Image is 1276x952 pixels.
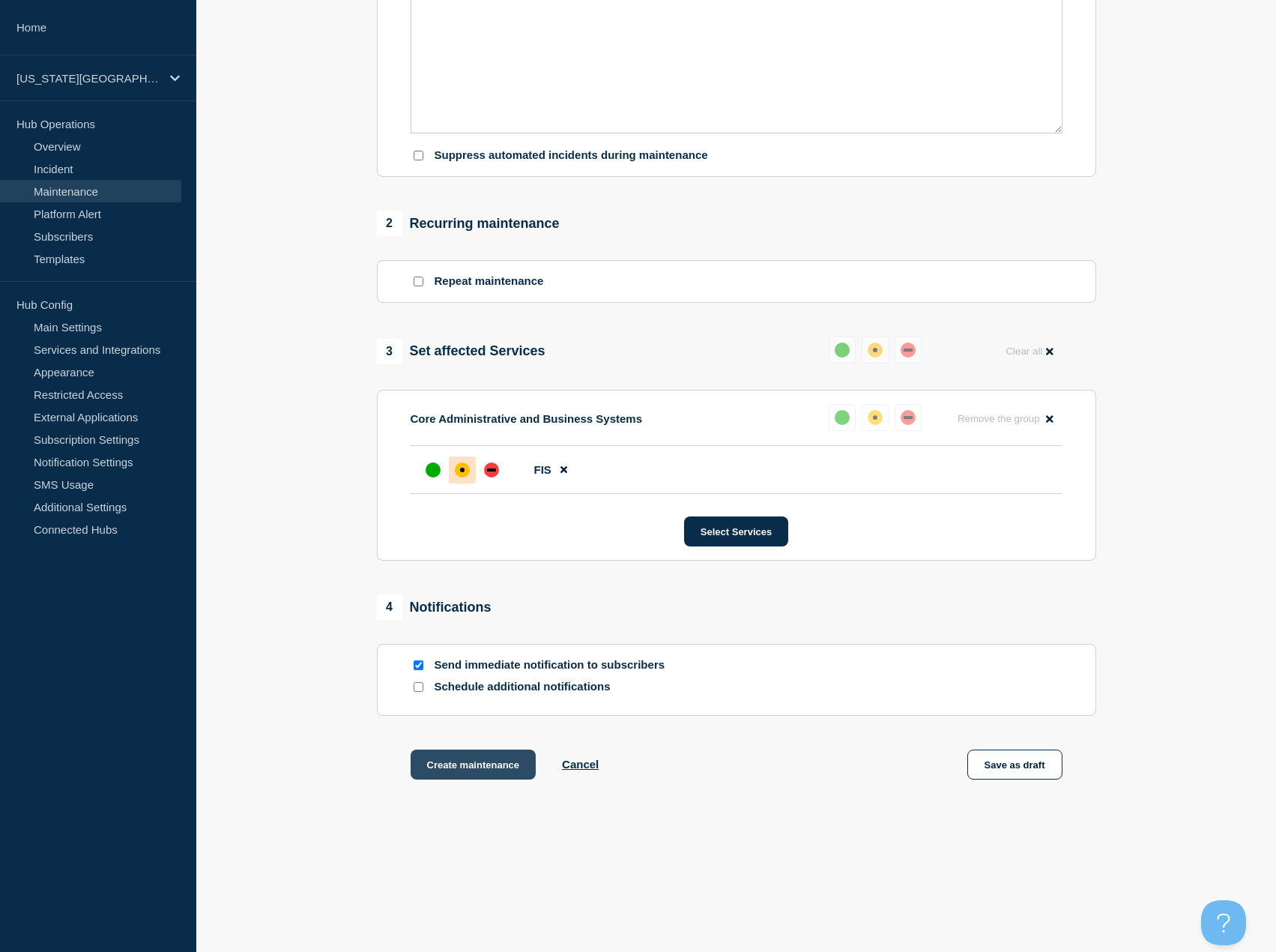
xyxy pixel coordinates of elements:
[414,682,423,692] input: Schedule additional notifications
[967,750,1062,780] button: Save as draft
[997,337,1062,366] button: Clear all
[895,404,922,431] button: down
[377,339,545,364] div: Set affected Services
[868,410,883,425] div: affected
[949,404,1062,433] button: Remove the group
[435,658,674,672] p: Send immediate notification to subscribers
[377,594,402,620] span: 4
[901,410,916,425] div: down
[835,410,850,425] div: up
[411,750,536,780] button: Create maintenance
[377,211,560,236] div: Recurring maintenance
[862,404,889,431] button: affected
[484,463,499,477] div: down
[901,343,916,358] div: down
[435,274,544,289] p: Repeat maintenance
[435,148,708,163] p: Suppress automated incidents during maintenance
[377,211,402,236] span: 2
[377,339,402,364] span: 3
[862,337,889,364] button: affected
[684,516,788,546] button: Select Services
[455,463,470,477] div: affected
[16,72,160,85] p: [US_STATE][GEOGRAPHIC_DATA]
[829,404,856,431] button: up
[868,343,883,358] div: affected
[829,337,856,364] button: up
[435,680,674,694] p: Schedule additional notifications
[895,337,922,364] button: down
[377,594,492,620] div: Notifications
[426,463,441,477] div: up
[534,463,551,476] span: FIS
[411,412,643,425] p: Core Administrative and Business Systems
[562,758,599,771] button: Cancel
[414,151,423,160] input: Suppress automated incidents during maintenance
[414,277,423,286] input: Repeat maintenance
[1201,900,1246,945] iframe: Help Scout Beacon - Open
[414,660,423,670] input: Send immediate notification to subscribers
[958,413,1040,424] span: Remove the group
[835,343,850,358] div: up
